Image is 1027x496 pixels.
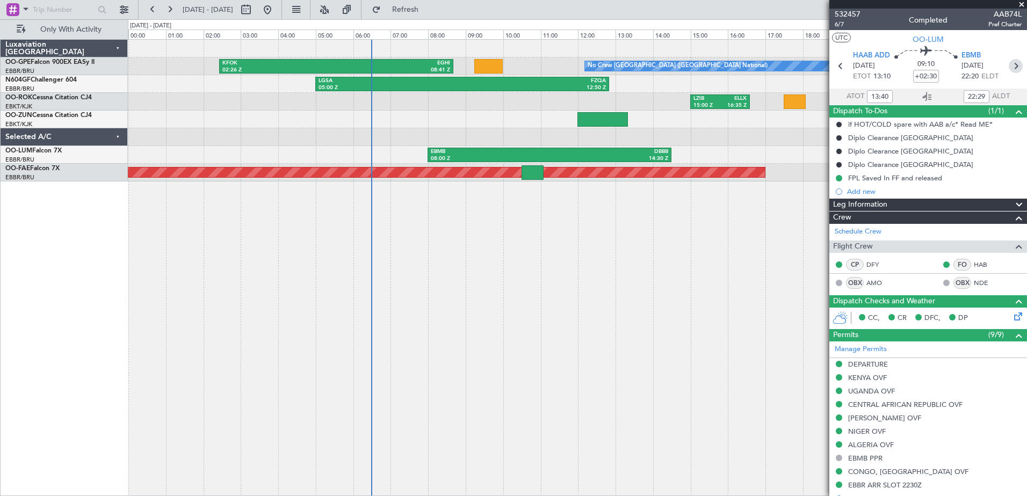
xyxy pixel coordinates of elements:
[848,360,888,369] div: DEPARTURE
[5,148,32,154] span: OO-LUM
[5,85,34,93] a: EBBR/BRU
[961,71,979,82] span: 22:20
[222,67,336,74] div: 02:26 Z
[835,344,887,355] a: Manage Permits
[390,30,428,39] div: 07:00
[953,259,971,271] div: FO
[833,240,873,253] span: Flight Crew
[848,467,968,476] div: CONGO, [GEOGRAPHIC_DATA] OVF
[5,77,31,83] span: N604GF
[833,105,887,118] span: Dispatch To-Dos
[319,84,462,92] div: 05:00 Z
[848,454,883,463] div: EBMB PPR
[988,105,1004,116] span: (1/1)
[867,90,893,103] input: --:--
[5,112,32,119] span: OO-ZUN
[866,260,891,269] a: DFY
[616,30,653,39] div: 13:00
[958,313,968,324] span: DP
[166,30,204,39] div: 01:00
[33,2,95,18] input: Trip Number
[974,278,998,288] a: NDE
[848,400,963,409] div: CENTRAL AFRICAN REPUBLIC OVF
[5,156,34,164] a: EBBR/BRU
[974,260,998,269] a: HAB
[336,60,450,67] div: EGHI
[431,148,549,156] div: EBMB
[428,30,466,39] div: 08:00
[992,91,1010,102] span: ALDT
[503,30,541,39] div: 10:00
[367,1,431,18] button: Refresh
[953,277,971,289] div: OBX
[848,147,973,156] div: Diplo Clearance [GEOGRAPHIC_DATA]
[5,103,32,111] a: EBKT/KJK
[128,30,166,39] div: 00:00
[693,95,720,103] div: LZIB
[12,21,117,38] button: Only With Activity
[353,30,391,39] div: 06:00
[241,30,278,39] div: 03:00
[130,21,171,31] div: [DATE] - [DATE]
[278,30,316,39] div: 04:00
[835,9,860,20] span: 532457
[462,77,606,85] div: FZQA
[848,386,895,396] div: UGANDA OVF
[848,133,973,142] div: Diplo Clearance [GEOGRAPHIC_DATA]
[847,91,864,102] span: ATOT
[848,373,887,382] div: KENYA OVF
[924,313,941,324] span: DFC,
[961,61,983,71] span: [DATE]
[833,295,935,308] span: Dispatch Checks and Weather
[720,102,746,110] div: 16:35 Z
[383,6,428,13] span: Refresh
[462,84,606,92] div: 12:50 Z
[988,9,1022,20] span: AAB74L
[848,120,993,129] div: if HOT/COLD spare with AAB a/c* Read ME*
[578,30,616,39] div: 12:00
[866,278,891,288] a: AMO
[5,67,34,75] a: EBBR/BRU
[848,427,886,436] div: NIGER OVF
[873,71,891,82] span: 13:10
[868,313,880,324] span: CC,
[549,148,668,156] div: DBBB
[5,165,30,172] span: OO-FAE
[848,160,973,169] div: Diplo Clearance [GEOGRAPHIC_DATA]
[5,148,62,154] a: OO-LUMFalcon 7X
[835,20,860,29] span: 6/7
[853,71,871,82] span: ETOT
[988,20,1022,29] span: Pref Charter
[222,60,336,67] div: KFOK
[981,71,999,82] span: ELDT
[5,77,77,83] a: N604GFChallenger 604
[183,5,233,14] span: [DATE] - [DATE]
[848,440,894,449] div: ALGERIA OVF
[803,30,841,39] div: 18:00
[5,94,92,101] a: OO-ROKCessna Citation CJ4
[319,77,462,85] div: LGSA
[541,30,578,39] div: 11:00
[693,102,720,110] div: 15:00 Z
[5,165,60,172] a: OO-FAEFalcon 7X
[917,59,935,70] span: 09:10
[913,34,944,45] span: OO-LUM
[5,59,31,65] span: OO-GPE
[833,329,858,341] span: Permits
[961,50,981,61] span: EBMB
[336,67,450,74] div: 08:41 Z
[898,313,907,324] span: CR
[833,199,887,211] span: Leg Information
[846,259,864,271] div: CP
[28,26,113,33] span: Only With Activity
[431,155,549,163] div: 08:00 Z
[833,211,851,224] span: Crew
[691,30,728,39] div: 15:00
[988,329,1004,340] span: (9/9)
[588,58,768,74] div: No Crew [GEOGRAPHIC_DATA] ([GEOGRAPHIC_DATA] National)
[847,187,1022,196] div: Add new
[832,33,851,42] button: UTC
[5,120,32,128] a: EBKT/KJK
[853,50,890,61] span: HAAB ADD
[909,14,948,26] div: Completed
